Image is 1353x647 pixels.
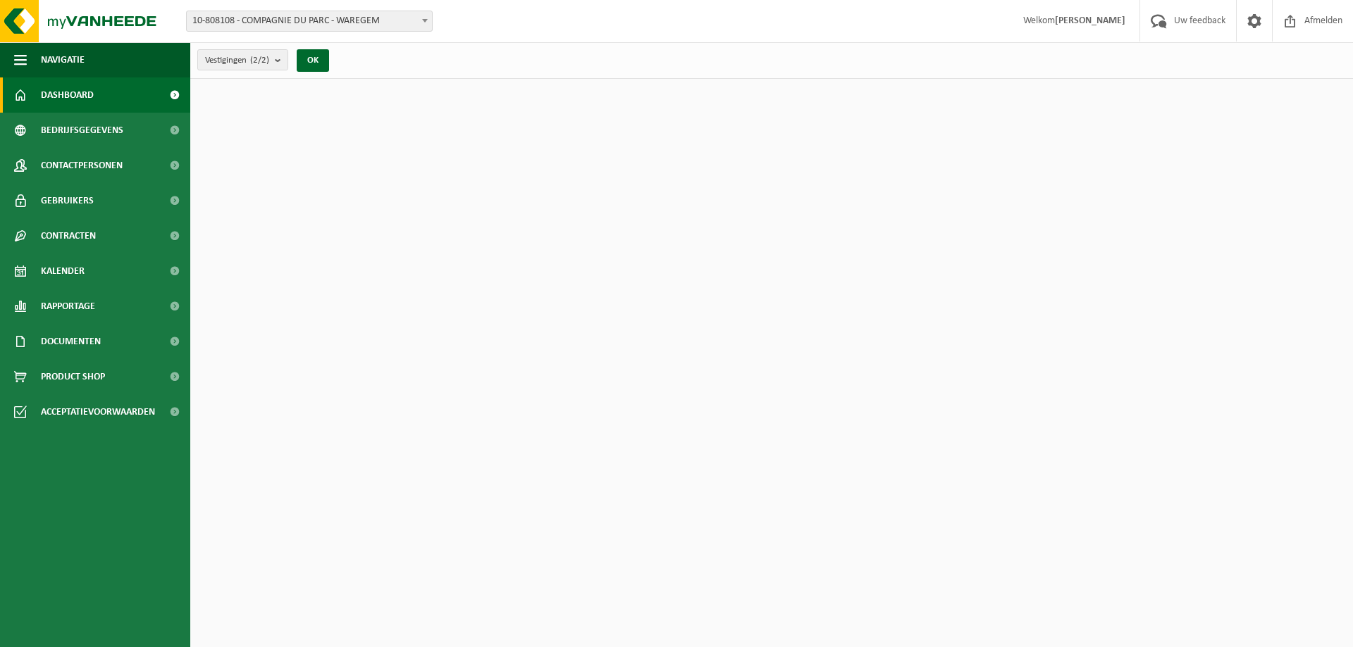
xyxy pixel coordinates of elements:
[41,113,123,148] span: Bedrijfsgegevens
[41,359,105,394] span: Product Shop
[197,49,288,70] button: Vestigingen(2/2)
[41,218,96,253] span: Contracten
[205,50,269,71] span: Vestigingen
[41,183,94,218] span: Gebruikers
[41,289,95,324] span: Rapportage
[41,77,94,113] span: Dashboard
[250,56,269,65] count: (2/2)
[41,42,85,77] span: Navigatie
[297,49,329,72] button: OK
[187,11,432,31] span: 10-808108 - COMPAGNIE DU PARC - WAREGEM
[186,11,433,32] span: 10-808108 - COMPAGNIE DU PARC - WAREGEM
[41,148,123,183] span: Contactpersonen
[41,394,155,429] span: Acceptatievoorwaarden
[41,324,101,359] span: Documenten
[1055,15,1125,26] strong: [PERSON_NAME]
[41,253,85,289] span: Kalender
